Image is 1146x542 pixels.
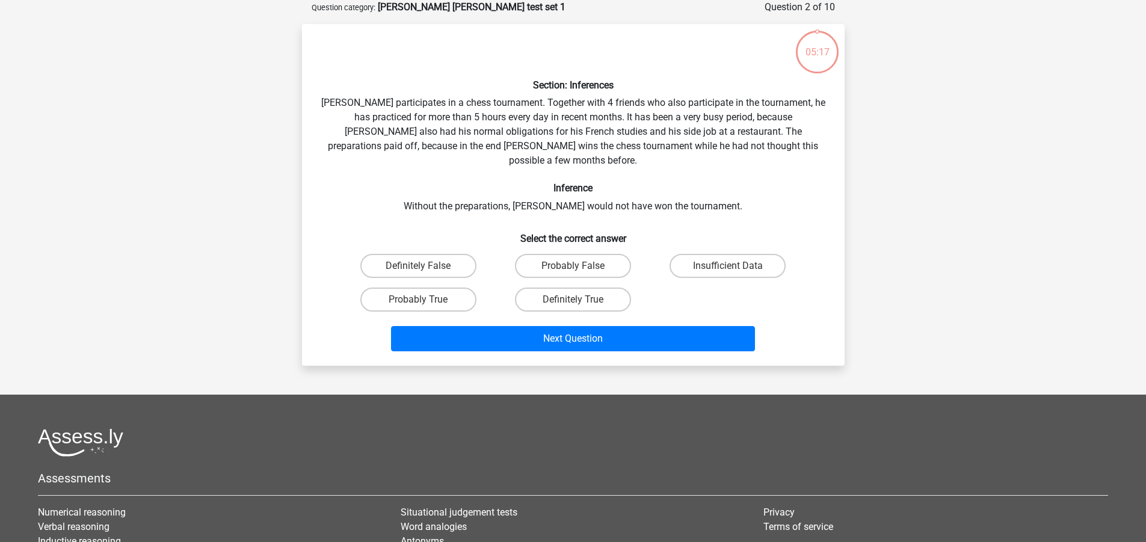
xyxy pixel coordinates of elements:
[38,521,109,532] a: Verbal reasoning
[515,288,631,312] label: Definitely True
[312,3,375,12] small: Question category:
[378,1,565,13] strong: [PERSON_NAME] [PERSON_NAME] test set 1
[763,521,833,532] a: Terms of service
[360,288,476,312] label: Probably True
[38,507,126,518] a: Numerical reasoning
[307,34,840,356] div: [PERSON_NAME] participates in a chess tournament. Together with 4 friends who also participate in...
[795,29,840,60] div: 05:17
[515,254,631,278] label: Probably False
[401,507,517,518] a: Situational judgement tests
[391,326,755,351] button: Next Question
[38,471,1108,485] h5: Assessments
[38,428,123,457] img: Assessly logo
[321,182,825,194] h6: Inference
[763,507,795,518] a: Privacy
[670,254,786,278] label: Insufficient Data
[321,79,825,91] h6: Section: Inferences
[360,254,476,278] label: Definitely False
[401,521,467,532] a: Word analogies
[321,223,825,244] h6: Select the correct answer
